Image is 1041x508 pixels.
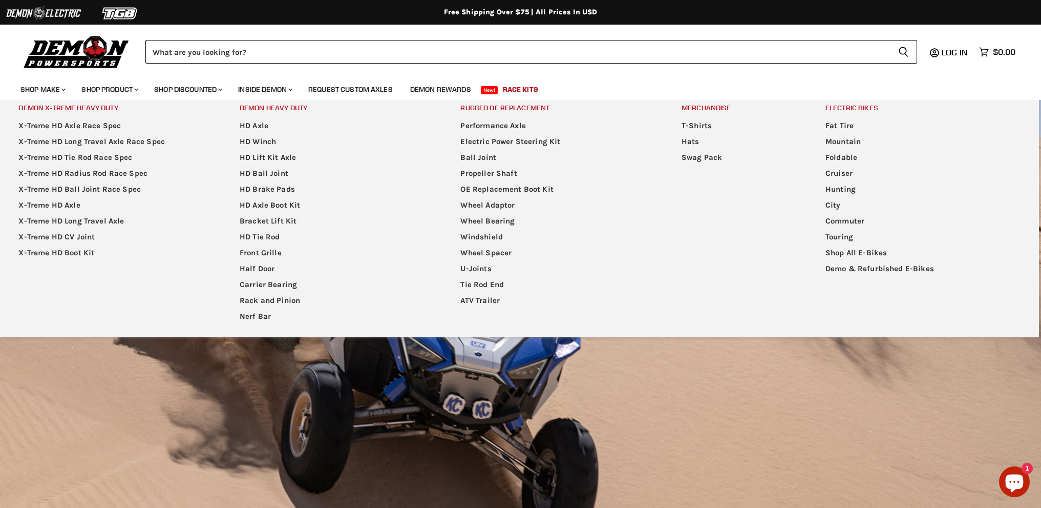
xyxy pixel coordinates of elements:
[227,100,446,116] a: Demon Heavy Duty
[227,118,446,324] ul: Main menu
[813,213,1032,229] a: Commuter
[74,79,144,100] a: Shop Product
[227,293,446,309] a: Rack and Pinion
[6,181,225,197] a: X-Treme HD Ball Joint Race Spec
[6,134,225,150] a: X-Treme HD Long Travel Axle Race Spec
[227,150,446,166] a: HD Lift Kit Axle
[448,134,667,150] a: Electric Power Steering Kit
[448,261,667,277] a: U-Joints
[6,150,225,166] a: X-Treme HD Tie Rod Race Spec
[481,86,498,94] span: New!
[813,181,1032,197] a: Hunting
[813,150,1032,166] a: Foldable
[227,309,446,324] a: Nerf Bar
[448,277,667,293] a: Tie Rod End
[813,229,1032,245] a: Touring
[669,134,811,150] a: Hats
[448,245,667,261] a: Wheel Spacer
[813,118,1032,277] ul: Main menu
[227,213,446,229] a: Bracket Lift Kit
[448,118,667,309] ul: Main menu
[993,47,1015,57] span: $0.00
[227,134,446,150] a: HD Winch
[6,229,225,245] a: X-Treme HD CV Joint
[448,197,667,213] a: Wheel Adaptor
[669,118,811,166] ul: Main menu
[813,245,1032,261] a: Shop All E-Bikes
[448,166,667,181] a: Propeller Shaft
[813,197,1032,213] a: City
[448,100,667,116] a: Rugged OE Replacement
[5,4,82,23] img: Demon Electric Logo 2
[669,118,811,134] a: T-Shirts
[6,197,225,213] a: X-Treme HD Axle
[448,118,667,134] a: Performance Axle
[227,229,446,245] a: HD Tie Rod
[448,293,667,309] a: ATV Trailer
[230,79,299,100] a: Inside Demon
[402,79,479,100] a: Demon Rewards
[669,150,811,166] a: Swag Pack
[6,100,225,116] a: Demon X-treme Heavy Duty
[145,40,917,64] form: Product
[6,118,225,261] ul: Main menu
[813,118,1032,134] a: Fat Tire
[145,40,890,64] input: Search
[495,79,546,100] a: Race Kits
[6,213,225,229] a: X-Treme HD Long Travel Axle
[942,47,968,57] span: Log in
[813,100,1032,116] a: Electric Bikes
[813,134,1032,150] a: Mountain
[6,245,225,261] a: X-Treme HD Boot Kit
[111,8,930,17] div: Free Shipping Over $75 | All Prices In USD
[996,466,1033,500] inbox-online-store-chat: Shopify online store chat
[227,197,446,213] a: HD Axle Boot Kit
[6,118,225,134] a: X-Treme HD Axle Race Spec
[146,79,228,100] a: Shop Discounted
[13,75,1013,100] ul: Main menu
[82,4,159,23] img: TGB Logo 2
[448,229,667,245] a: Windshield
[890,40,917,64] button: Search
[20,33,133,70] img: Demon Powersports
[669,100,811,116] a: Merchandise
[227,118,446,134] a: HD Axle
[227,261,446,277] a: Half Door
[448,150,667,166] a: Ball Joint
[974,45,1021,59] a: $0.00
[227,277,446,293] a: Carrier Bearing
[448,213,667,229] a: Wheel Bearing
[227,166,446,181] a: HD Ball Joint
[227,245,446,261] a: Front Grille
[448,181,667,197] a: OE Replacement Boot Kit
[301,79,400,100] a: Request Custom Axles
[13,79,72,100] a: Shop Make
[937,48,974,57] a: Log in
[813,166,1032,181] a: Cruiser
[813,261,1032,277] a: Demo & Refurbished E-Bikes
[6,166,225,181] a: X-Treme HD Radius Rod Race Spec
[227,181,446,197] a: HD Brake Pads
